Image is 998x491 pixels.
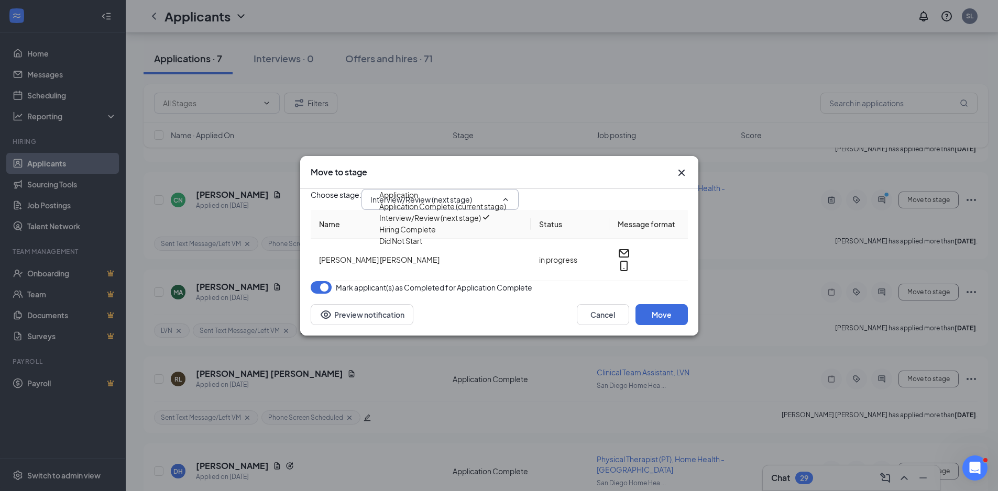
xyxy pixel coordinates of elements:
[311,304,413,325] button: Preview notificationEye
[311,210,531,239] th: Name
[618,260,630,272] svg: MobileSms
[311,189,361,210] span: Choose stage :
[675,166,688,179] button: Close
[962,455,988,481] iframe: Intercom live chat
[379,224,436,235] div: Hiring Complete
[531,239,609,281] td: in progress
[379,200,506,212] div: Application Complete (current stage)
[379,189,418,200] div: Application
[531,210,609,239] th: Status
[379,235,422,247] div: Did Not Start
[311,166,367,178] h3: Move to stage
[635,304,688,325] button: Move
[379,212,481,224] div: Interview/Review (next stage)
[336,281,532,294] span: Mark applicant(s) as Completed for Application Complete
[320,308,332,321] svg: Eye
[577,304,629,325] button: Cancel
[481,212,491,222] svg: Checkmark
[675,166,688,179] svg: Cross
[609,210,688,239] th: Message format
[618,247,630,260] svg: Email
[319,255,440,264] span: [PERSON_NAME] [PERSON_NAME]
